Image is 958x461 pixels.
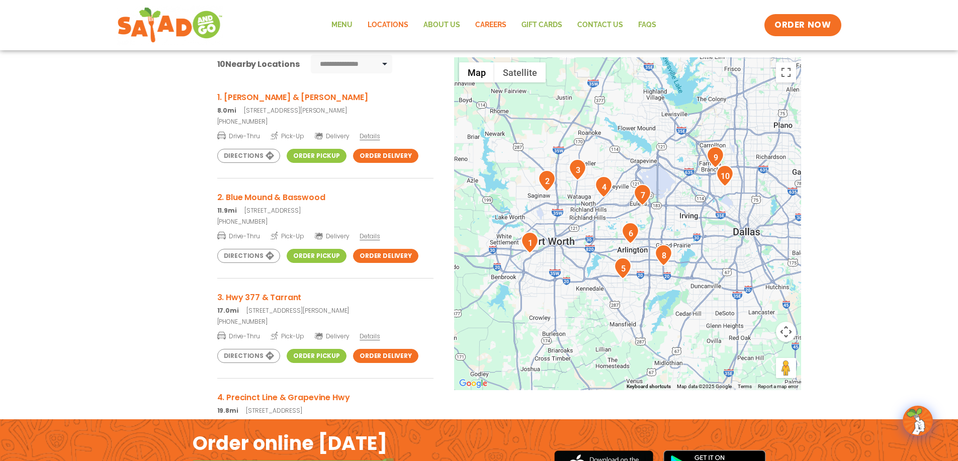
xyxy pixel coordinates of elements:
button: Show street map [459,62,494,82]
img: wpChatIcon [904,407,932,435]
a: Order Delivery [353,249,418,263]
a: Directions [217,149,280,163]
a: Order Delivery [353,349,418,363]
a: Terms (opens in new tab) [738,384,752,389]
span: Details [360,232,380,240]
button: Drag Pegman onto the map to open Street View [776,358,796,378]
h3: 3. Hwy 377 & Tarrant [217,291,433,304]
a: Directions [217,349,280,363]
a: Open this area in Google Maps (opens a new window) [457,377,490,390]
div: Nearby Locations [217,58,300,70]
button: Keyboard shortcuts [627,383,671,390]
a: 3. Hwy 377 & Tarrant 17.0mi[STREET_ADDRESS][PERSON_NAME] [217,291,433,315]
a: Order Pickup [287,349,346,363]
a: 1. [PERSON_NAME] & [PERSON_NAME] 8.0mi[STREET_ADDRESS][PERSON_NAME] [217,91,433,115]
strong: 17.0mi [217,306,239,315]
img: Google [457,377,490,390]
a: Drive-Thru Pick-Up Delivery Details [217,328,433,341]
span: Pick-Up [271,331,304,341]
a: Drive-Thru Pick-Up Delivery Details [217,228,433,241]
a: Locations [360,14,416,37]
a: [PHONE_NUMBER] [217,317,433,326]
button: Show satellite imagery [494,62,546,82]
a: Menu [324,14,360,37]
a: Drive-Thru Pick-Up Delivery Details [217,128,433,141]
p: [STREET_ADDRESS] [217,406,433,415]
strong: 8.0mi [217,106,236,115]
a: GIFT CARDS [514,14,570,37]
a: 4. Precinct Line & Grapevine Hwy 19.8mi[STREET_ADDRESS] [217,391,433,415]
p: [STREET_ADDRESS] [217,206,433,215]
span: Pick-Up [271,231,304,241]
nav: Menu [324,14,664,37]
div: 10 [716,165,734,187]
button: Map camera controls [776,322,796,342]
h2: Order online [DATE] [193,431,387,455]
span: Drive-Thru [217,331,260,341]
a: [PHONE_NUMBER] [217,117,433,126]
a: 2. Blue Mound & Basswood 11.9mi[STREET_ADDRESS] [217,191,433,215]
a: [PHONE_NUMBER] [217,217,433,226]
span: 10 [217,58,226,70]
a: Contact Us [570,14,631,37]
a: FAQs [631,14,664,37]
button: Toggle fullscreen view [776,62,796,82]
span: Delivery [314,232,349,241]
h3: 2. Blue Mound & Basswood [217,191,433,204]
span: ORDER NOW [774,19,831,31]
a: Order Pickup [287,249,346,263]
strong: 11.9mi [217,206,237,215]
span: Delivery [314,332,349,341]
a: Order Pickup [287,149,346,163]
span: Drive-Thru [217,231,260,241]
span: Drive-Thru [217,131,260,141]
div: 2 [538,170,556,192]
a: Report a map error [758,384,798,389]
div: 4 [595,176,613,198]
a: Order Delivery [353,149,418,163]
a: Directions [217,249,280,263]
h3: 1. [PERSON_NAME] & [PERSON_NAME] [217,91,433,104]
a: ORDER NOW [764,14,841,36]
div: 7 [634,184,651,206]
div: 1 [521,232,539,253]
a: Careers [468,14,514,37]
span: Delivery [314,132,349,141]
div: 6 [622,222,639,244]
p: [STREET_ADDRESS][PERSON_NAME] [217,306,433,315]
span: Map data ©2025 Google [677,384,732,389]
span: Details [360,132,380,140]
h3: 4. Precinct Line & Grapevine Hwy [217,391,433,404]
span: Details [360,332,380,340]
p: [STREET_ADDRESS][PERSON_NAME] [217,106,433,115]
div: 8 [655,244,672,266]
img: new-SAG-logo-768×292 [117,5,223,45]
strong: 19.8mi [217,406,238,415]
div: 9 [707,146,724,168]
div: 5 [614,257,632,279]
span: Pick-Up [271,131,304,141]
div: 3 [569,159,586,180]
a: About Us [416,14,468,37]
